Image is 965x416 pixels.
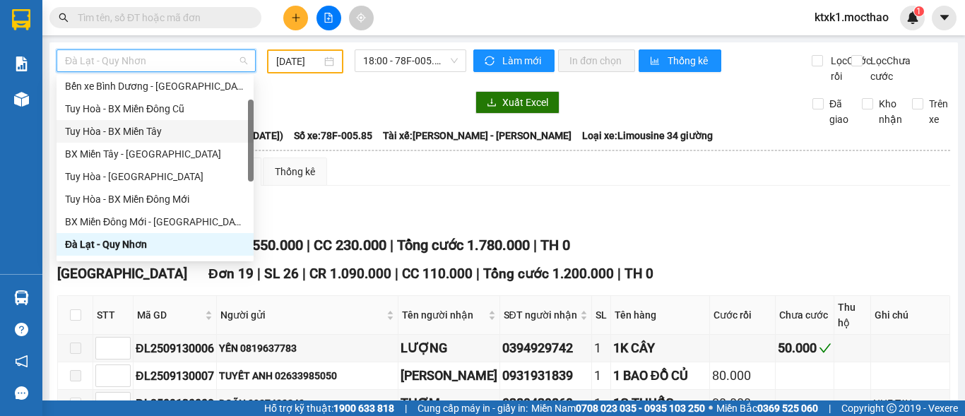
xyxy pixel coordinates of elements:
[476,266,480,282] span: |
[778,338,831,358] div: 50.000
[314,237,386,254] span: CC 230.000
[309,266,391,282] span: CR 1.090.000
[576,403,705,414] strong: 0708 023 035 - 0935 103 250
[137,307,202,323] span: Mã GD
[710,296,776,335] th: Cước rồi
[356,13,366,23] span: aim
[803,8,900,26] span: ktxk1.mocthao
[402,307,485,323] span: Tên người nhận
[582,128,713,143] span: Loại xe: Limousine 34 giường
[395,266,398,282] span: |
[14,92,29,107] img: warehouse-icon
[136,395,214,412] div: ĐL2509130008
[136,367,214,385] div: ĐL2509130007
[819,342,831,355] span: check
[531,400,705,416] span: Miền Nam
[502,338,589,358] div: 0394929742
[871,296,950,335] th: Ghi chú
[65,191,245,207] div: Tuy Hòa - BX Miền Đông Mới
[709,405,713,411] span: ⚪️
[65,237,245,252] div: Đà Lạt - Quy Nhơn
[533,237,537,254] span: |
[401,366,497,386] div: [PERSON_NAME]
[219,396,396,411] div: DOÃN 0937430240
[916,6,921,16] span: 1
[291,13,301,23] span: plus
[483,266,614,282] span: Tổng cước 1.200.000
[398,362,500,390] td: TỐ UYÊN
[594,393,608,413] div: 1
[906,11,919,24] img: icon-new-feature
[398,335,500,362] td: LƯỢNG
[668,53,710,69] span: Thống kê
[134,335,217,362] td: ĐL2509130006
[558,49,635,72] button: In đơn chọn
[617,266,621,282] span: |
[275,164,315,179] div: Thống kê
[938,11,951,24] span: caret-down
[59,13,69,23] span: search
[504,307,577,323] span: SĐT người nhận
[264,400,394,416] span: Hỗ trợ kỹ thuật:
[12,9,30,30] img: logo-vxr
[834,296,871,335] th: Thu hộ
[65,50,247,71] span: Đà Lạt - Quy Nhơn
[65,78,245,94] div: Bến xe Bình Dương - [GEOGRAPHIC_DATA] ([GEOGRAPHIC_DATA])
[624,266,653,282] span: TH 0
[57,233,254,256] div: Đà Lạt - Quy Nhơn
[383,128,572,143] span: Tài xế: [PERSON_NAME] - [PERSON_NAME]
[218,237,303,254] span: CR 1.550.000
[57,75,254,97] div: Bến xe Bình Dương - Tuy Hoà (Hàng)
[594,366,608,386] div: 1
[349,6,374,30] button: aim
[402,266,473,282] span: CC 110.000
[57,188,254,210] div: Tuy Hòa - BX Miền Đông Mới
[15,323,28,336] span: question-circle
[540,237,570,254] span: TH 0
[594,338,608,358] div: 1
[136,340,214,357] div: ĐL2509130006
[316,6,341,30] button: file-add
[502,53,543,69] span: Làm mới
[401,393,497,413] div: THƠM
[14,290,29,305] img: warehouse-icon
[208,266,254,282] span: Đơn 19
[865,53,913,84] span: Lọc Chưa cước
[914,6,924,16] sup: 1
[592,296,611,335] th: SL
[57,120,254,143] div: Tuy Hòa - BX Miền Tây
[363,50,458,71] span: 18:00 - 78F-005.85
[57,165,254,188] div: Tuy Hòa - Đà Nẵng
[613,393,707,413] div: 1G THUỐC
[15,386,28,400] span: message
[405,400,407,416] span: |
[93,296,134,335] th: STT
[57,143,254,165] div: BX Miền Tây - Tuy Hòa
[716,400,818,416] span: Miền Bắc
[257,266,261,282] span: |
[829,400,831,416] span: |
[418,400,528,416] span: Cung cấp máy in - giấy in:
[502,366,589,386] div: 0931931839
[932,6,957,30] button: caret-down
[487,97,497,109] span: download
[78,10,244,25] input: Tìm tên, số ĐT hoặc mã đơn
[324,13,333,23] span: file-add
[712,366,773,386] div: 80.000
[397,237,530,254] span: Tổng cước 1.780.000
[307,237,310,254] span: |
[825,53,873,84] span: Lọc Cước rồi
[650,56,662,67] span: bar-chart
[824,96,854,127] span: Đã giao
[475,91,560,114] button: downloadXuất Excel
[500,335,592,362] td: 0394929742
[873,396,947,411] div: NHẸ TAY
[485,56,497,67] span: sync
[302,266,306,282] span: |
[283,6,308,30] button: plus
[65,124,245,139] div: Tuy Hòa - BX Miền Tây
[65,101,245,117] div: Tuy Hoà - BX Miền Đông Cũ
[390,237,393,254] span: |
[57,256,254,278] div: Tuy Hòa - Đà Lạt
[611,296,710,335] th: Tên hàng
